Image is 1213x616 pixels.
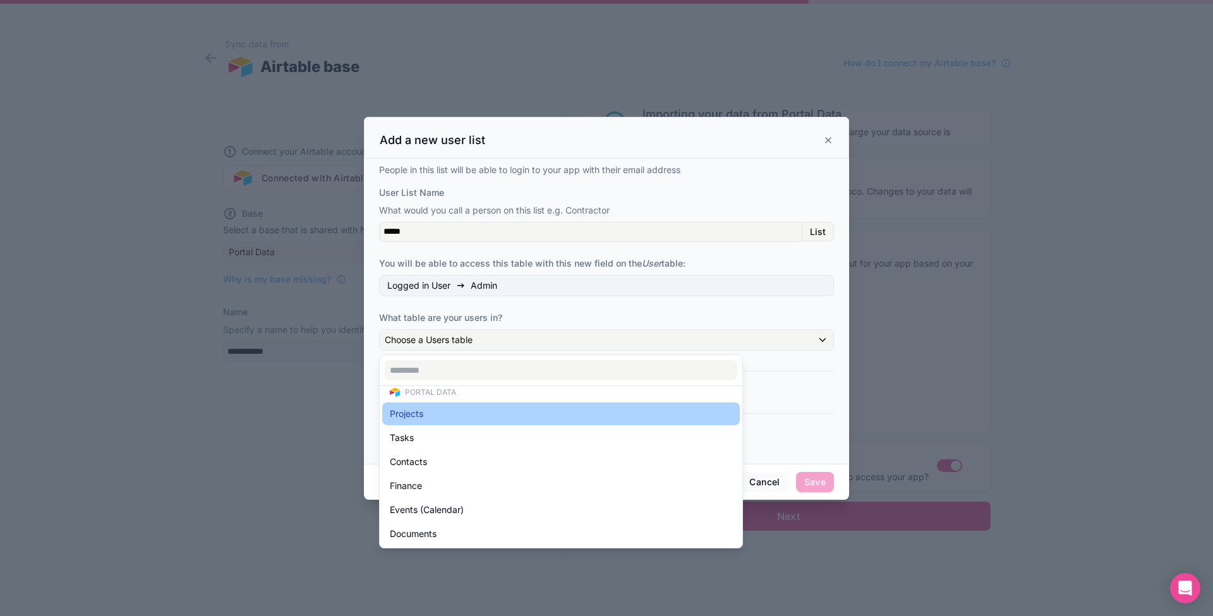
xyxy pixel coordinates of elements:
span: Finance [390,478,422,493]
span: Portal Data [405,387,456,397]
span: Tasks [390,430,414,445]
span: Events (Calendar) [390,502,464,517]
img: Airtable Logo [390,387,400,397]
span: Documents [390,526,437,541]
span: Projects [390,406,423,421]
div: Open Intercom Messenger [1170,573,1200,603]
span: Contacts [390,454,427,469]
